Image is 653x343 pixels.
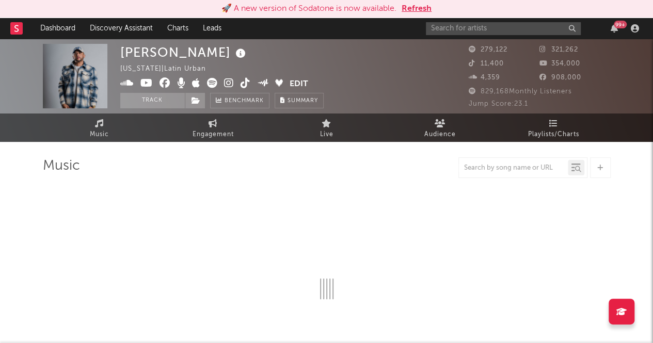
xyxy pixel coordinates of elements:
button: Summary [275,93,324,108]
button: Track [120,93,185,108]
span: Playlists/Charts [528,128,579,141]
span: 4,359 [469,74,500,81]
a: Playlists/Charts [497,113,611,142]
button: 99+ [611,24,618,32]
div: 🚀 A new version of Sodatone is now available. [221,3,396,15]
a: Engagement [156,113,270,142]
a: Dashboard [33,18,83,39]
a: Leads [196,18,229,39]
span: Benchmark [225,95,264,107]
div: [PERSON_NAME] [120,44,248,61]
a: Benchmark [210,93,269,108]
a: Live [270,113,384,142]
span: Summary [288,98,318,104]
a: Audience [384,113,497,142]
input: Search by song name or URL [459,164,568,172]
div: [US_STATE] | Latin Urban [120,63,218,75]
button: Edit [290,78,308,91]
span: 321,262 [539,46,578,53]
div: 99 + [614,21,627,28]
span: 11,400 [469,60,504,67]
span: Engagement [193,128,234,141]
a: Charts [160,18,196,39]
span: 908,000 [539,74,581,81]
span: Jump Score: 23.1 [469,101,528,107]
span: 279,122 [469,46,507,53]
input: Search for artists [426,22,581,35]
span: 829,168 Monthly Listeners [469,88,572,95]
span: Music [90,128,109,141]
span: 354,000 [539,60,580,67]
span: Audience [424,128,456,141]
span: Live [320,128,333,141]
button: Refresh [402,3,432,15]
a: Music [43,113,156,142]
a: Discovery Assistant [83,18,160,39]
